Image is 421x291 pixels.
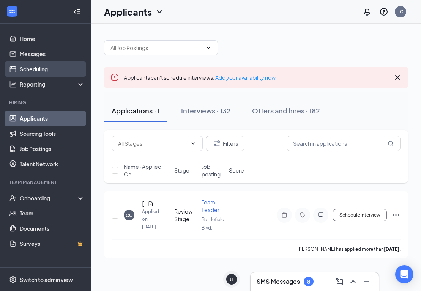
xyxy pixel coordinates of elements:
span: Team Leader [202,199,219,213]
a: Job Postings [20,141,85,156]
svg: ChevronDown [190,140,196,146]
div: 8 [307,278,310,285]
svg: Notifications [363,7,372,16]
div: JC [398,8,403,15]
button: Minimize [361,275,373,288]
svg: MagnifyingGlass [388,140,394,146]
h1: Applicants [104,5,152,18]
a: Documents [20,221,85,236]
svg: Cross [393,73,402,82]
svg: Document [148,201,154,207]
svg: ChevronUp [348,277,358,286]
div: Reporting [20,80,85,88]
a: Home [20,31,85,46]
input: Search in applications [287,136,401,151]
svg: Settings [9,276,17,283]
svg: ComposeMessage [335,277,344,286]
span: Score [229,167,244,174]
svg: ChevronDown [205,45,211,51]
div: Applied on [DATE] [142,208,154,231]
div: CC [126,212,132,219]
button: Schedule Interview [333,209,387,221]
span: Name · Applied On [124,163,170,178]
div: Offers and hires · 182 [252,106,320,115]
a: Messages [20,46,85,61]
button: ComposeMessage [333,275,345,288]
svg: WorkstreamLogo [8,8,16,15]
svg: QuestionInfo [379,7,388,16]
a: SurveysCrown [20,236,85,251]
svg: UserCheck [9,194,17,202]
a: Add your availability now [215,74,276,81]
svg: Tag [298,212,307,218]
a: Talent Network [20,156,85,171]
div: Review Stage [174,208,197,223]
a: Sourcing Tools [20,126,85,141]
div: Interviews · 132 [181,106,231,115]
input: All Job Postings [110,44,202,52]
button: Filter Filters [206,136,244,151]
div: Team Management [9,179,83,186]
svg: Analysis [9,80,17,88]
a: Team [20,206,85,221]
b: [DATE] [384,246,399,252]
svg: Error [110,73,119,82]
input: All Stages [118,139,187,148]
svg: ActiveChat [316,212,325,218]
svg: Minimize [362,277,371,286]
span: Stage [174,167,189,174]
div: Onboarding [20,194,78,202]
button: ChevronUp [347,275,359,288]
h5: [PERSON_NAME] [142,200,145,208]
div: Open Intercom Messenger [395,265,413,283]
a: Scheduling [20,61,85,77]
svg: Collapse [73,8,81,16]
a: Applicants [20,111,85,126]
svg: Filter [212,139,221,148]
svg: ChevronDown [155,7,164,16]
svg: Ellipses [391,211,401,220]
p: [PERSON_NAME] has applied more than . [297,246,401,252]
h3: SMS Messages [257,277,300,286]
span: Applicants can't schedule interviews. [124,74,276,81]
div: Hiring [9,99,83,106]
div: JT [230,276,234,283]
span: Job posting [202,163,224,178]
svg: Note [280,212,289,218]
div: Switch to admin view [20,276,73,283]
span: Battlefield Blvd. [202,217,224,231]
div: Applications · 1 [112,106,160,115]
